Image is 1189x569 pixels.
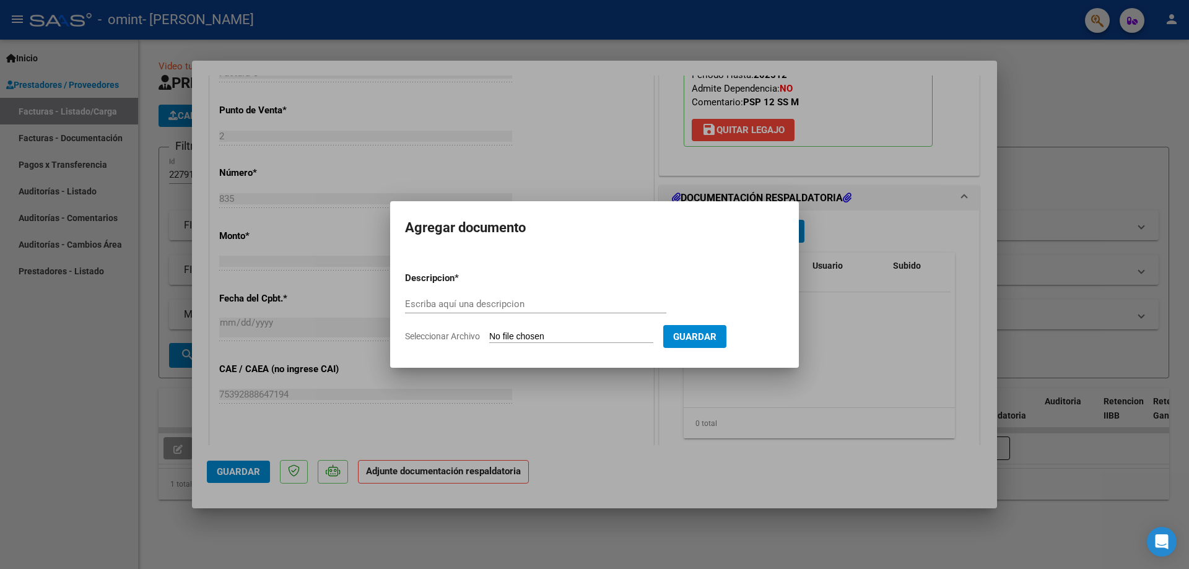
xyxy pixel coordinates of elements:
span: Seleccionar Archivo [405,331,480,341]
button: Guardar [663,325,726,348]
h2: Agregar documento [405,216,784,240]
p: Descripcion [405,271,519,285]
div: Open Intercom Messenger [1147,527,1177,557]
span: Guardar [673,331,716,342]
